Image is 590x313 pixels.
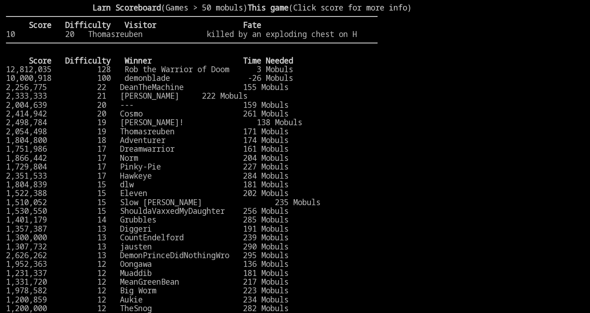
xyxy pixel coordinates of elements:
[6,143,289,154] a: 1,751,986 17 Dreamwarrior 161 Mobuls
[6,29,357,39] a: 10 20 Thomasreuben killed by an exploding chest on H
[6,276,289,287] a: 1,331,720 12 MeanGreenBean 217 Mobuls
[6,82,289,92] a: 2,256,775 22 DeanTheMachine 155 Mobuls
[6,206,289,216] a: 1,530,550 15 ShouldaVaxxedMyDaughter 256 Mobuls
[6,117,302,127] a: 2,498,784 19 [PERSON_NAME]! 138 Mobuls
[6,241,289,252] a: 1,307,732 13 jausten 290 Mobuls
[6,90,248,101] a: 2,333,333 21 [PERSON_NAME] 222 Mobuls
[6,259,289,269] a: 1,952,363 12 Oongawa 136 Mobuls
[6,3,378,297] larn: (Games > 50 mobuls) (Click score for more info) Click on a score for more information ---- Reload...
[6,179,289,190] a: 1,804,839 15 dlw 181 Mobuls
[6,232,289,243] a: 1,300,000 13 CountEndelford 239 Mobuls
[29,20,261,30] b: Score Difficulty Visitor Fate
[6,161,289,172] a: 1,729,804 17 Pinky-Pie 227 Mobuls
[6,188,289,198] a: 1,522,388 15 Eleven 202 Mobuls
[6,126,289,137] a: 2,054,498 19 Thomasreuben 171 Mobuls
[29,55,293,66] b: Score Difficulty Winner Time Needed
[6,285,289,296] a: 1,978,582 12 Big Worm 223 Mobuls
[6,73,293,83] a: 10,000,918 100 demonblade -26 Mobuls
[6,214,289,225] a: 1,401,179 14 Grubbles 285 Mobuls
[6,170,289,181] a: 2,351,533 17 Hawkeye 284 Mobuls
[6,64,293,74] a: 12,812,035 128 Rob the Warrior of Doom 3 Mobuls
[6,100,289,110] a: 2,004,639 20 --- 159 Mobuls
[6,108,289,119] a: 2,414,942 20 Cosmo 261 Mobuls
[248,2,289,13] b: This game
[6,294,289,305] a: 1,200,859 12 Aukie 234 Mobuls
[6,197,321,207] a: 1,510,052 15 Slow [PERSON_NAME] 235 Mobuls
[93,2,161,13] b: Larn Scoreboard
[6,135,289,145] a: 1,804,800 18 Adventurer 174 Mobuls
[6,223,289,234] a: 1,357,387 13 Diggeri 191 Mobuls
[6,250,289,260] a: 2,626,262 13 DemonPrinceDidNothingWro 295 Mobuls
[6,153,289,163] a: 1,866,442 17 Norm 204 Mobuls
[6,268,289,278] a: 1,231,337 12 Muaddib 181 Mobuls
